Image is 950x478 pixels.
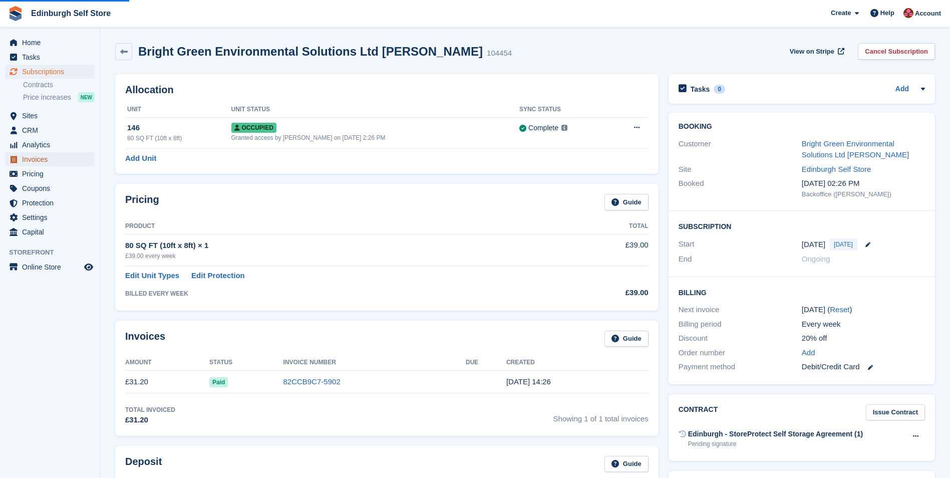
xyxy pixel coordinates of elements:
a: menu [5,50,95,64]
a: Issue Contract [866,404,925,421]
span: Showing 1 of 1 total invoices [553,405,649,426]
a: menu [5,138,95,152]
h2: Contract [679,404,718,421]
span: Invoices [22,152,82,166]
h2: Bright Green Environmental Solutions Ltd [PERSON_NAME] [138,45,483,58]
span: CRM [22,123,82,137]
th: Total [564,218,648,234]
span: Create [831,8,851,18]
div: 104454 [487,48,512,59]
a: Price increases NEW [23,92,95,103]
a: 82CCB9C7-5902 [283,377,341,386]
div: End [679,254,802,265]
span: Pricing [22,167,82,181]
span: Online Store [22,260,82,274]
time: 2025-08-29 00:00:00 UTC [802,239,825,251]
th: Created [506,355,649,371]
div: 20% off [802,333,925,344]
span: Paid [209,377,228,387]
span: Ongoing [802,255,830,263]
span: Storefront [9,248,100,258]
div: Pending signature [688,439,863,448]
th: Unit [125,102,231,118]
a: Guide [604,456,649,472]
img: stora-icon-8386f47178a22dfd0bd8f6a31ec36ba5ce8667c1dd55bd0f319d3a0aa187defe.svg [8,6,23,21]
th: Amount [125,355,209,371]
a: Guide [604,194,649,210]
img: icon-info-grey-7440780725fd019a000dd9b08b2336e03edf1995a4989e88bcd33f0948082b44.svg [561,125,567,131]
a: menu [5,181,95,195]
td: £31.20 [125,371,209,393]
a: menu [5,260,95,274]
div: Discount [679,333,802,344]
a: Add Unit [125,153,156,164]
span: Price increases [23,93,71,102]
span: Sites [22,109,82,123]
th: Sync Status [519,102,609,118]
span: Subscriptions [22,65,82,79]
h2: Deposit [125,456,162,472]
a: menu [5,167,95,181]
span: Home [22,36,82,50]
a: menu [5,196,95,210]
a: Add [895,84,909,95]
a: menu [5,225,95,239]
span: Occupied [231,123,276,133]
div: £39.00 every week [125,252,564,261]
a: Contracts [23,80,95,90]
h2: Allocation [125,84,649,96]
span: View on Stripe [790,47,834,57]
a: Edinburgh Self Store [802,165,871,173]
a: menu [5,109,95,123]
a: menu [5,65,95,79]
div: Customer [679,138,802,161]
div: BILLED EVERY WEEK [125,289,564,298]
div: 80 SQ FT (10ft x 8ft) [127,134,231,143]
span: Tasks [22,50,82,64]
div: Billing period [679,319,802,330]
a: Guide [604,331,649,347]
a: Reset [830,305,849,314]
div: Total Invoiced [125,405,175,414]
h2: Tasks [691,85,710,94]
div: Backoffice ([PERSON_NAME]) [802,189,925,199]
div: 80 SQ FT (10ft x 8ft) × 1 [125,240,564,252]
a: menu [5,210,95,224]
div: Site [679,164,802,175]
a: menu [5,123,95,137]
img: Lucy Michalec [903,8,913,18]
span: [DATE] [829,238,857,251]
div: Next invoice [679,304,802,316]
div: [DATE] 02:26 PM [802,178,925,189]
div: Payment method [679,361,802,373]
div: Order number [679,347,802,359]
div: [DATE] ( ) [802,304,925,316]
div: £31.20 [125,414,175,426]
div: £39.00 [564,287,648,299]
td: £39.00 [564,234,648,266]
th: Invoice Number [283,355,466,371]
a: Bright Green Environmental Solutions Ltd [PERSON_NAME] [802,139,909,159]
a: menu [5,152,95,166]
time: 2025-08-29 13:26:01 UTC [506,377,551,386]
a: menu [5,36,95,50]
span: Coupons [22,181,82,195]
div: Booked [679,178,802,199]
h2: Invoices [125,331,165,347]
div: 146 [127,122,231,134]
div: 0 [714,85,725,94]
div: Complete [528,123,558,133]
div: Start [679,238,802,251]
h2: Booking [679,123,925,131]
span: Settings [22,210,82,224]
th: Due [466,355,506,371]
h2: Billing [679,287,925,297]
div: Debit/Credit Card [802,361,925,373]
a: Edit Protection [191,270,245,282]
a: View on Stripe [786,43,846,60]
div: Every week [802,319,925,330]
th: Unit Status [231,102,520,118]
span: Capital [22,225,82,239]
a: Cancel Subscription [858,43,935,60]
a: Add [802,347,815,359]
